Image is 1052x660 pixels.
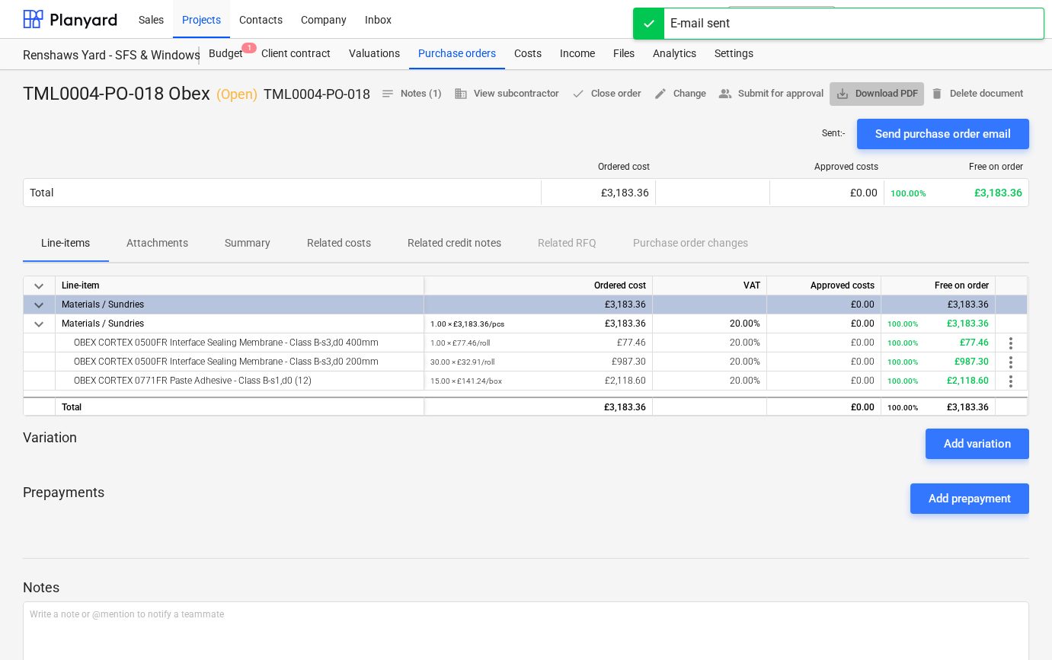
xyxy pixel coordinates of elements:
button: Notes (1) [375,82,448,106]
p: Attachments [126,235,188,251]
div: Total [56,397,424,416]
button: Change [648,82,712,106]
div: £3,183.36 [887,295,989,314]
small: 100.00% [887,377,918,385]
div: £3,183.36 [891,187,1022,199]
div: £2,118.60 [430,371,646,391]
button: Close order [565,82,648,106]
div: Line-item [56,276,424,295]
div: Send purchase order email [875,124,1011,144]
div: £3,183.36 [430,314,646,333]
span: Change [654,85,706,103]
div: £3,183.36 [548,187,649,199]
span: more_vert [1002,334,1020,352]
div: £0.00 [773,333,875,352]
small: 1.00 × £77.46 / roll [430,339,490,347]
a: Costs [505,39,551,69]
div: Budget [200,39,252,69]
div: 20.00% [653,333,767,352]
div: Free on order [891,161,1023,172]
div: Approved costs [776,161,878,172]
div: 20.00% [653,352,767,371]
a: Budget1 [200,39,252,69]
div: OBEX CORTEX 0500FR Interface Sealing Membrane - Class B-s3,d0 400mm [62,333,417,352]
div: £77.46 [430,333,646,352]
div: E-mail sent [670,14,730,33]
div: Materials / Sundries [62,295,417,314]
p: TML0004-PO-018 [264,85,370,104]
div: OBEX CORTEX 0500FR Interface Sealing Membrane - Class B-s3,d0 200mm [62,352,417,371]
span: save_alt [836,87,849,100]
div: £2,118.60 [887,371,989,391]
button: Send purchase order email [857,119,1029,149]
div: £0.00 [773,398,875,417]
iframe: Chat Widget [976,587,1052,660]
span: more_vert [1002,353,1020,371]
span: keyboard_arrow_down [30,296,48,314]
span: Submit for approval [718,85,823,103]
div: Approved costs [767,276,881,295]
span: keyboard_arrow_down [30,315,48,333]
button: Add prepayment [910,483,1029,514]
a: Income [551,39,604,69]
p: ( Open ) [216,85,257,104]
a: Files [604,39,644,69]
div: £3,183.36 [430,398,646,417]
div: Client contract [252,39,340,69]
div: £0.00 [776,187,878,199]
div: OBEX CORTEX 0771FR Paste Adhesive - Class B-s1,d0 (12) [62,371,417,390]
div: 20.00% [653,371,767,391]
span: business [454,87,468,100]
button: View subcontractor [448,82,565,106]
p: Sent : - [822,127,845,140]
a: Purchase orders [409,39,505,69]
small: 100.00% [887,320,918,328]
a: Valuations [340,39,409,69]
div: £987.30 [430,352,646,371]
button: Submit for approval [712,82,830,106]
span: done [571,87,585,100]
div: Renshaws Yard - SFS & Windows [23,48,181,64]
div: £0.00 [773,371,875,391]
div: Add prepayment [929,489,1011,509]
p: Related costs [307,235,371,251]
a: Settings [705,39,763,69]
div: Free on order [881,276,996,295]
div: £0.00 [773,314,875,333]
span: notes [381,87,395,100]
p: Prepayments [23,483,104,514]
button: Delete document [924,82,1029,106]
span: more_vert [1002,372,1020,391]
div: 20.00% [653,314,767,333]
span: people_alt [718,87,732,100]
div: £0.00 [773,352,875,371]
small: 30.00 × £32.91 / roll [430,358,494,366]
p: Summary [225,235,270,251]
div: VAT [653,276,767,295]
div: £987.30 [887,352,989,371]
div: £0.00 [773,295,875,314]
span: Download PDF [836,85,918,103]
span: Materials / Sundries [62,318,144,329]
small: 100.00% [887,358,918,366]
p: Line-items [41,235,90,251]
span: Delete document [930,85,1023,103]
div: £3,183.36 [430,295,646,314]
span: edit [654,87,667,100]
a: Analytics [644,39,705,69]
span: View subcontractor [454,85,559,103]
div: Add variation [944,434,1011,454]
div: TML0004-PO-018 Obex [23,82,370,107]
small: 100.00% [887,403,918,412]
div: £3,183.36 [887,314,989,333]
p: Variation [23,429,77,459]
span: 1 [241,43,257,53]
